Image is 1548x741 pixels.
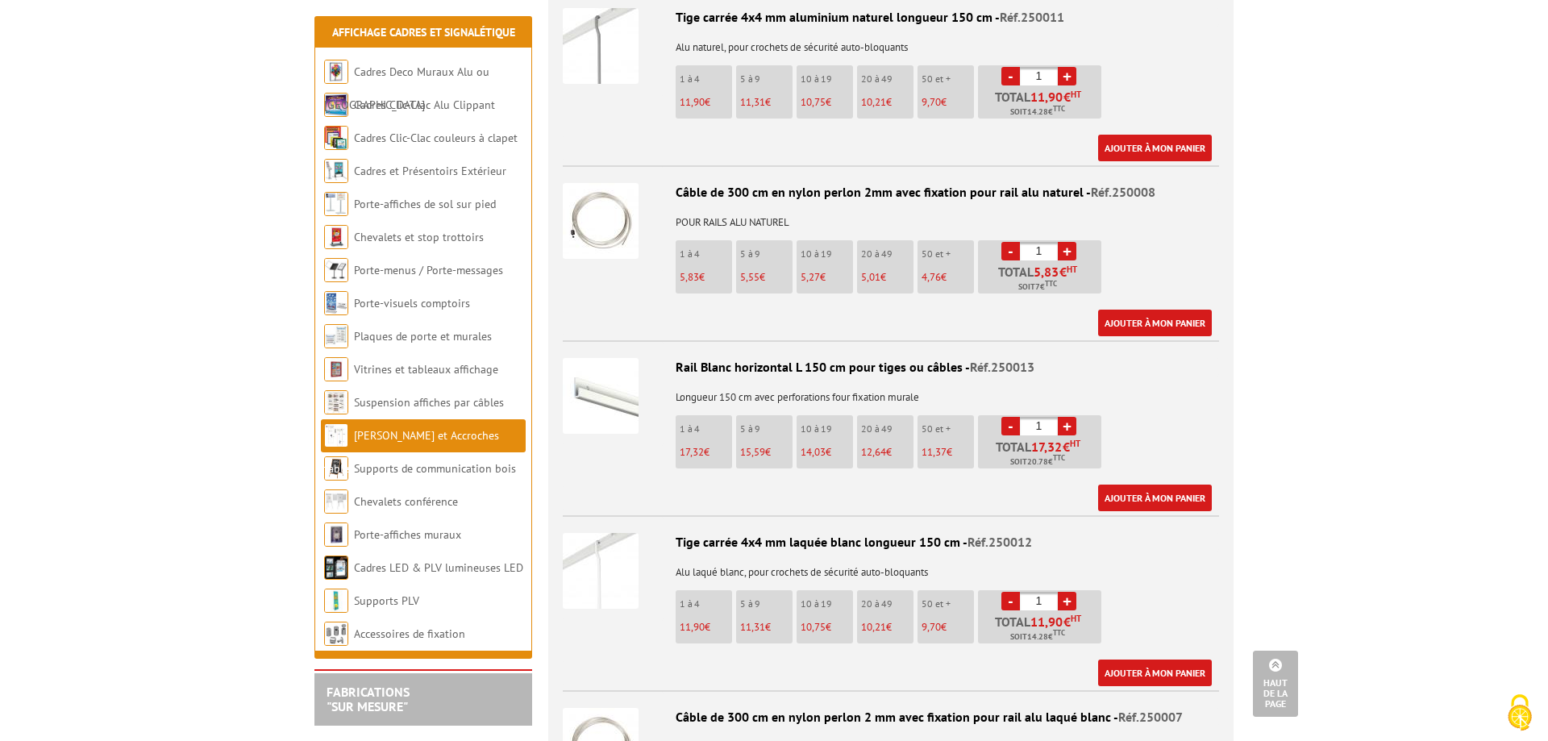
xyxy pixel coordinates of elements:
span: 10,21 [861,95,886,109]
span: 11,90 [680,620,705,634]
span: 11,90 [1030,615,1063,628]
p: € [801,97,853,108]
p: 50 et + [922,248,974,260]
a: Cadres Clic-Clac couleurs à clapet [354,131,518,145]
img: Supports PLV [324,589,348,613]
img: Cookies (fenêtre modale) [1500,693,1540,733]
a: Vitrines et tableaux affichage [354,362,498,377]
img: Tige carrée 4x4 mm laquée blanc longueur 150 cm [563,533,639,609]
span: 11,37 [922,445,947,459]
span: 5,55 [740,270,759,284]
a: - [1001,417,1020,435]
span: 14,03 [801,445,826,459]
sup: HT [1071,613,1081,624]
img: Porte-visuels comptoirs [324,291,348,315]
sup: TTC [1045,279,1057,288]
span: € [1034,265,1077,278]
p: 50 et + [922,73,974,85]
p: € [680,622,732,633]
div: Tige carrée 4x4 mm laquée blanc longueur 150 cm - [563,533,1219,552]
sup: HT [1070,438,1080,449]
span: Soit € [1010,106,1065,119]
span: 11,31 [740,620,765,634]
sup: TTC [1053,453,1065,462]
p: € [861,97,913,108]
p: € [861,447,913,458]
a: Ajouter à mon panier [1098,135,1212,161]
a: Cadres et Présentoirs Extérieur [354,164,506,178]
img: Cimaises et Accroches tableaux [324,423,348,448]
p: 5 à 9 [740,73,793,85]
a: [PERSON_NAME] et Accroches tableaux [324,428,499,476]
span: Réf.250011 [1000,9,1064,25]
a: Chevalets et stop trottoirs [354,230,484,244]
a: + [1058,67,1076,85]
span: 11,90 [1030,90,1063,103]
p: Alu naturel, pour crochets de sécurité auto-bloquants [563,31,1219,53]
p: 50 et + [922,423,974,435]
a: Porte-menus / Porte-messages [354,263,503,277]
a: + [1058,417,1076,435]
a: Cadres LED & PLV lumineuses LED [354,560,523,575]
a: Supports PLV [354,593,419,608]
a: FABRICATIONS"Sur Mesure" [327,684,410,714]
span: 17,32 [1031,440,1063,453]
img: Porte-menus / Porte-messages [324,258,348,282]
p: 20 à 49 [861,598,913,610]
span: Soit € [1010,631,1065,643]
a: Ajouter à mon panier [1098,660,1212,686]
span: Réf.250012 [967,534,1032,550]
p: 20 à 49 [861,248,913,260]
p: 10 à 19 [801,598,853,610]
sup: HT [1071,89,1081,100]
a: Cadres Deco Muraux Alu ou [GEOGRAPHIC_DATA] [324,65,489,112]
span: 12,64 [861,445,886,459]
img: Suspension affiches par câbles [324,390,348,414]
p: € [801,622,853,633]
span: € [1030,90,1081,103]
p: 20 à 49 [861,73,913,85]
a: Ajouter à mon panier [1098,485,1212,511]
a: Suspension affiches par câbles [354,395,504,410]
img: Cadres LED & PLV lumineuses LED [324,556,348,580]
p: € [861,622,913,633]
span: 14.28 [1027,631,1048,643]
img: Rail Blanc horizontal L 150 cm pour tiges ou câbles [563,358,639,434]
a: Plaques de porte et murales [354,329,492,343]
a: - [1001,242,1020,260]
img: Câble de 300 cm en nylon perlon 2mm avec fixation pour rail alu naturel [563,183,639,259]
img: Porte-affiches de sol sur pied [324,192,348,216]
p: Total [982,90,1101,119]
p: Total [982,615,1101,643]
img: Vitrines et tableaux affichage [324,357,348,381]
p: € [680,447,732,458]
div: Rail Blanc horizontal L 150 cm pour tiges ou câbles - [563,358,1219,377]
p: € [801,272,853,283]
p: 10 à 19 [801,423,853,435]
p: Alu laqué blanc, pour crochets de sécurité auto-bloquants [563,556,1219,578]
img: Cadres Clic-Clac couleurs à clapet [324,126,348,150]
p: 5 à 9 [740,598,793,610]
p: 5 à 9 [740,248,793,260]
span: € [1030,615,1081,628]
span: 10,75 [801,95,826,109]
p: € [922,272,974,283]
sup: TTC [1053,104,1065,113]
p: € [680,272,732,283]
span: 4,76 [922,270,941,284]
span: 15,59 [740,445,765,459]
p: € [740,447,793,458]
p: POUR RAILS ALU NATUREL [563,206,1219,228]
p: € [680,97,732,108]
span: € [1031,440,1080,453]
p: 20 à 49 [861,423,913,435]
p: € [740,622,793,633]
a: Affichage Cadres et Signalétique [332,25,515,40]
span: Réf.250013 [970,359,1034,375]
p: 1 à 4 [680,598,732,610]
span: Soit € [1018,281,1057,293]
img: Accessoires de fixation [324,622,348,646]
a: + [1058,592,1076,610]
span: 5,83 [1034,265,1059,278]
p: 10 à 19 [801,248,853,260]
